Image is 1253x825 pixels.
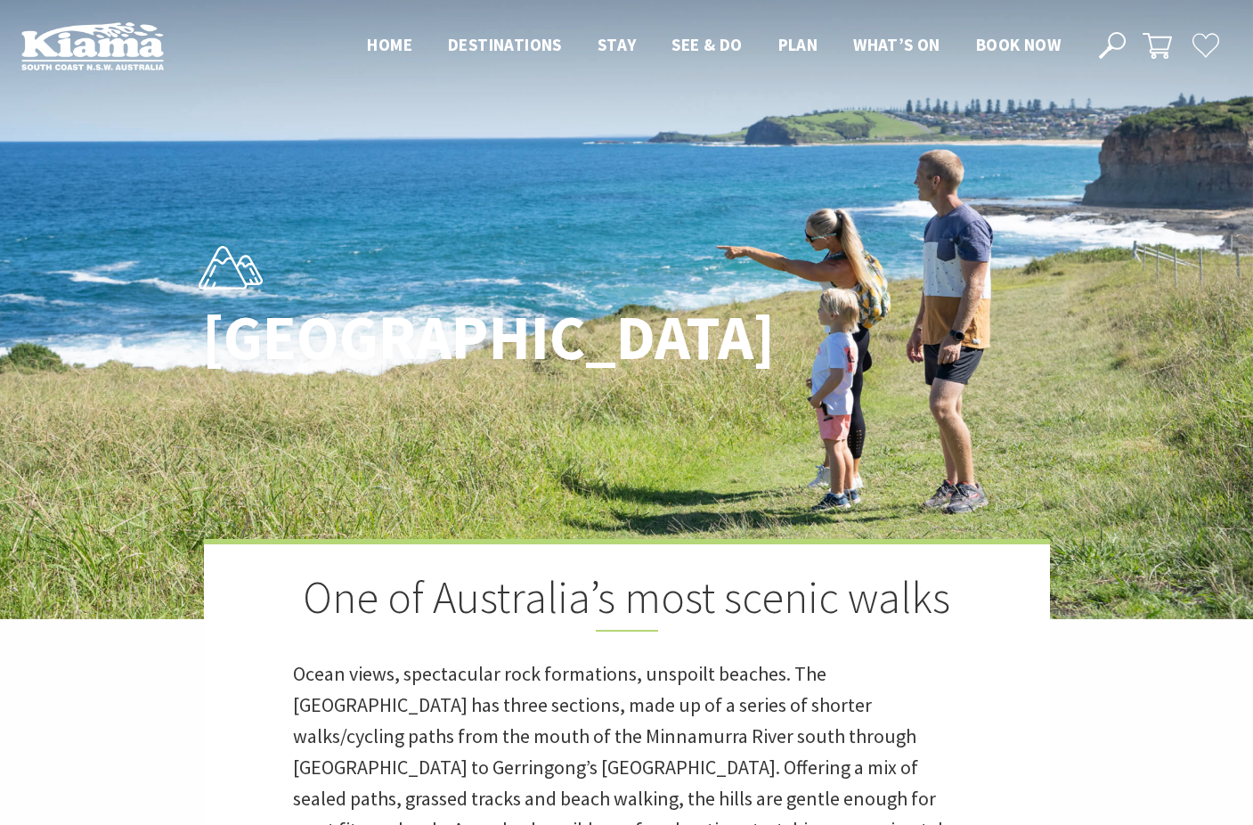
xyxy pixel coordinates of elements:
span: See & Do [671,34,742,55]
h1: [GEOGRAPHIC_DATA] [202,304,705,372]
h2: One of Australia’s most scenic walks [293,571,961,632]
img: Kiama Logo [21,21,164,70]
span: Destinations [448,34,562,55]
span: Book now [976,34,1061,55]
span: Stay [598,34,637,55]
span: Plan [778,34,818,55]
span: Home [367,34,412,55]
nav: Main Menu [349,31,1078,61]
span: What’s On [853,34,940,55]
